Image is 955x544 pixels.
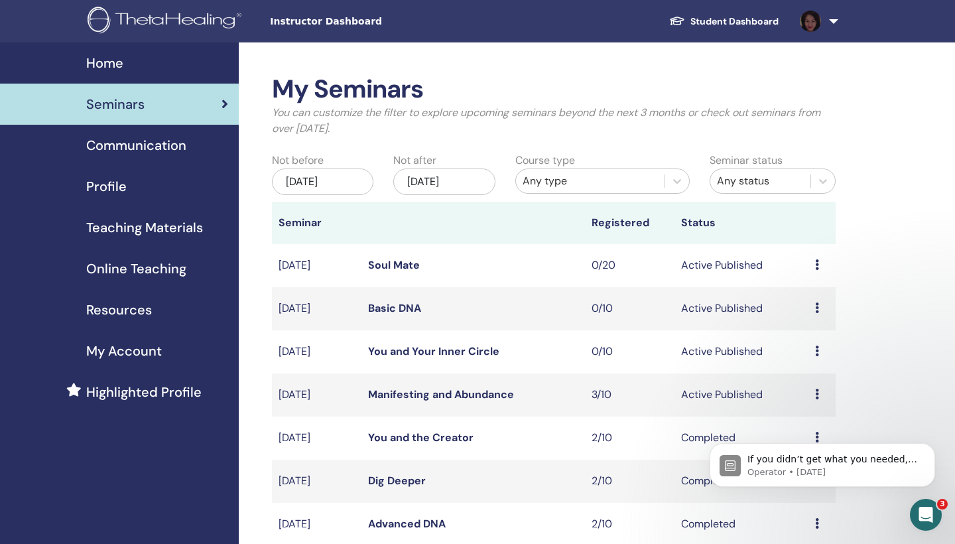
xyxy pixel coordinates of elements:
span: Teaching Materials [86,218,203,238]
td: Completed [674,460,808,503]
span: Profile [86,176,127,196]
a: Advanced DNA [368,517,446,531]
a: You and Your Inner Circle [368,344,499,358]
div: Any type [523,173,658,189]
td: [DATE] [272,374,361,417]
td: [DATE] [272,330,361,374]
span: Instructor Dashboard [270,15,469,29]
td: 2/10 [585,417,674,460]
span: 3 [937,499,948,510]
img: logo.png [88,7,246,36]
a: You and the Creator [368,431,474,444]
td: Active Published [674,330,808,374]
span: Communication [86,135,186,155]
td: Active Published [674,374,808,417]
td: 3/10 [585,374,674,417]
td: 0/20 [585,244,674,287]
th: Seminar [272,202,361,244]
span: Resources [86,300,152,320]
td: Completed [674,417,808,460]
td: 2/10 [585,460,674,503]
td: 0/10 [585,330,674,374]
a: Manifesting and Abundance [368,387,514,401]
img: default.jpg [800,11,821,32]
label: Not before [272,153,324,169]
td: [DATE] [272,244,361,287]
a: Dig Deeper [368,474,426,488]
span: Home [86,53,123,73]
label: Not after [393,153,436,169]
div: Any status [717,173,804,189]
iframe: Intercom live chat [910,499,942,531]
a: Soul Mate [368,258,420,272]
a: Student Dashboard [659,9,789,34]
span: Online Teaching [86,259,186,279]
div: [DATE] [393,169,495,195]
td: [DATE] [272,460,361,503]
td: [DATE] [272,417,361,460]
span: Seminars [86,94,145,114]
td: Active Published [674,287,808,330]
span: Highlighted Profile [86,382,202,402]
th: Registered [585,202,674,244]
td: Active Published [674,244,808,287]
td: 0/10 [585,287,674,330]
td: [DATE] [272,287,361,330]
label: Seminar status [710,153,783,169]
iframe: Intercom notifications message [690,415,955,508]
span: My Account [86,341,162,361]
label: Course type [515,153,575,169]
p: You can customize the filter to explore upcoming seminars beyond the next 3 months or check out s... [272,105,836,137]
th: Status [674,202,808,244]
a: Basic DNA [368,301,421,315]
h2: My Seminars [272,74,836,105]
div: [DATE] [272,169,373,195]
img: graduation-cap-white.svg [669,15,685,27]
